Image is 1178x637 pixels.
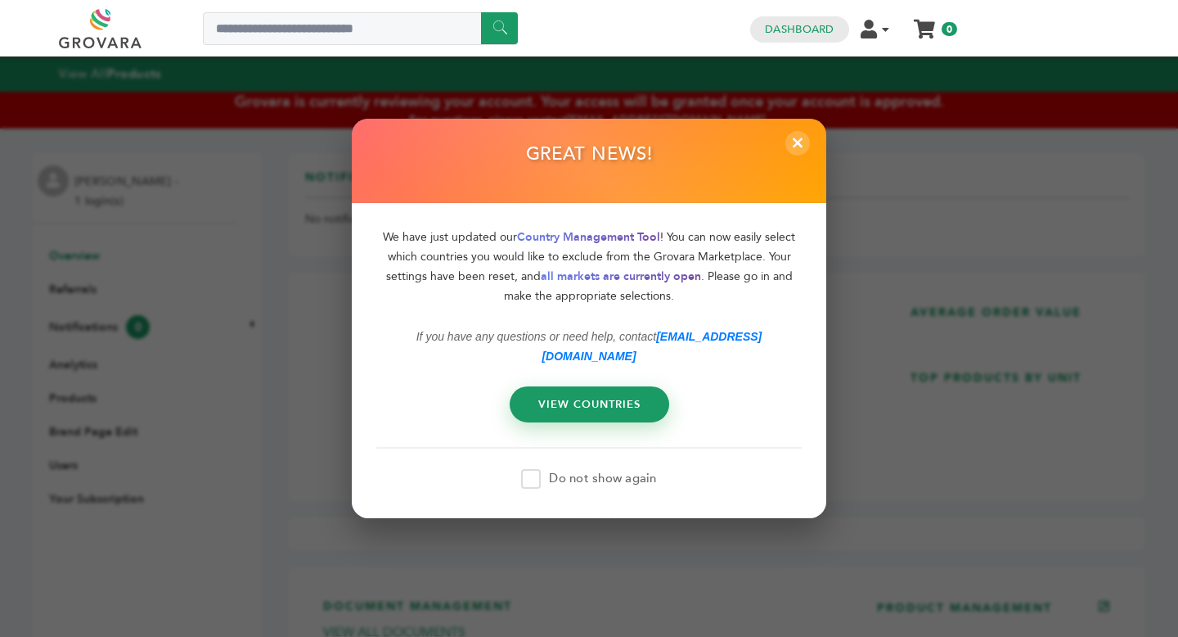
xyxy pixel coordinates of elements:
[942,22,957,36] span: 0
[541,268,701,283] span: all markets are currently open
[517,228,660,244] span: Country Management Tool
[203,12,518,45] input: Search a product or brand...
[526,143,653,174] h2: GREAT NEWS!
[542,329,762,362] a: [EMAIL_ADDRESS][DOMAIN_NAME]
[521,469,656,489] label: Do not show again
[915,15,934,32] a: My Cart
[376,326,802,365] p: If you have any questions or need help, contact
[510,386,669,422] a: VIEW COUNTRIES
[765,22,834,37] a: Dashboard
[785,131,810,156] span: ×
[376,227,802,305] p: We have just updated our ! You can now easily select which countries you would like to exclude fr...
